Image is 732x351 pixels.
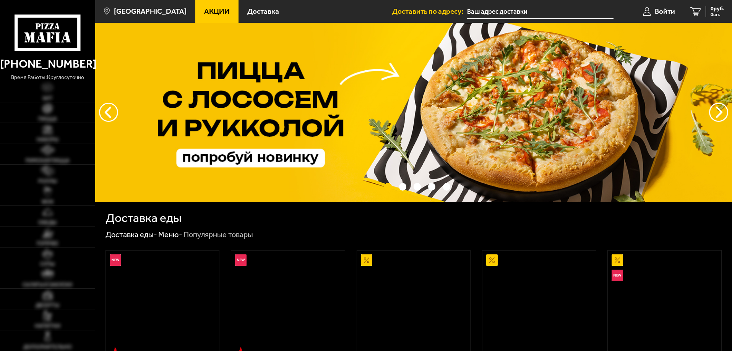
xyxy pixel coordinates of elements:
[99,103,118,122] button: следующий
[486,254,498,266] img: Акционный
[23,345,72,350] span: Дополнительно
[235,254,247,266] img: Новинка
[655,8,675,15] span: Войти
[36,303,59,308] span: Десерты
[183,230,253,240] div: Популярные товары
[711,12,724,17] span: 0 шт.
[709,103,728,122] button: предыдущий
[612,270,623,281] img: Новинка
[711,6,724,11] span: 0 руб.
[110,254,121,266] img: Новинка
[35,324,60,329] span: Напитки
[204,8,230,15] span: Акции
[414,183,421,190] button: точки переключения
[612,254,623,266] img: Акционный
[443,183,450,190] button: точки переключения
[114,8,187,15] span: [GEOGRAPHIC_DATA]
[428,183,435,190] button: точки переключения
[105,212,182,224] h1: Доставка еды
[42,199,54,205] span: WOK
[40,262,55,267] span: Супы
[23,282,72,288] span: Салаты и закуски
[37,241,58,246] span: Горячее
[392,8,467,15] span: Доставить по адресу:
[26,158,70,163] span: Римская пицца
[38,116,57,122] span: Пицца
[361,254,372,266] img: Акционный
[247,8,279,15] span: Доставка
[105,230,157,239] a: Доставка еды-
[38,220,57,225] span: Обеды
[399,183,406,190] button: точки переключения
[158,230,182,239] a: Меню-
[37,137,58,142] span: Наборы
[384,183,391,190] button: точки переключения
[467,5,614,19] input: Ваш адрес доставки
[42,96,53,101] span: Хит
[38,179,57,184] span: Роллы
